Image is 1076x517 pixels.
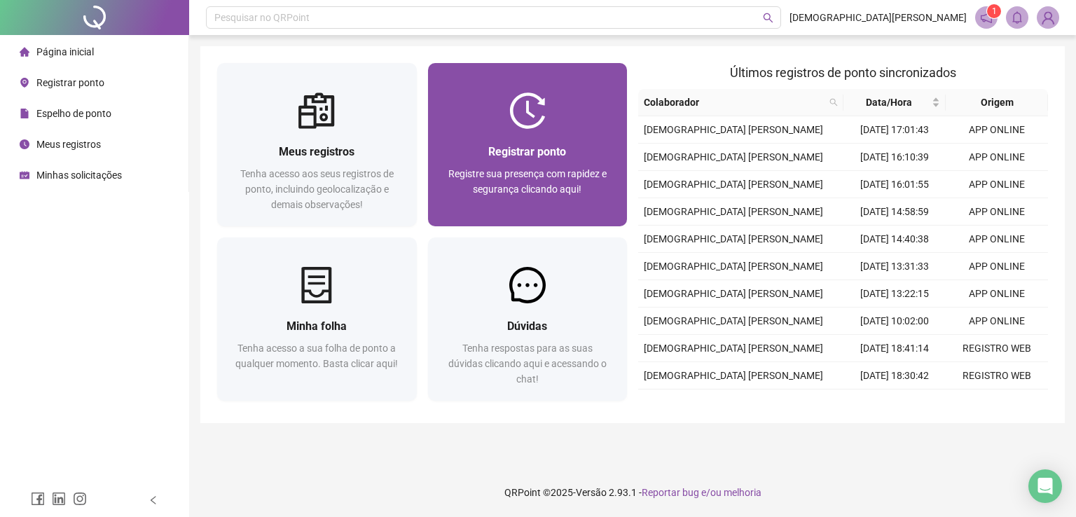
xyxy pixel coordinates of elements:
span: 1 [992,6,997,16]
span: Dúvidas [507,319,547,333]
span: [DEMOGRAPHIC_DATA] [PERSON_NAME] [644,179,823,190]
a: DúvidasTenha respostas para as suas dúvidas clicando aqui e acessando o chat! [428,237,628,401]
span: [DEMOGRAPHIC_DATA][PERSON_NAME] [789,10,967,25]
span: [DEMOGRAPHIC_DATA] [PERSON_NAME] [644,261,823,272]
span: clock-circle [20,139,29,149]
span: Tenha acesso a sua folha de ponto a qualquer momento. Basta clicar aqui! [235,343,398,369]
a: Registrar pontoRegistre sua presença com rapidez e segurança clicando aqui! [428,63,628,226]
span: notification [980,11,993,24]
span: linkedin [52,492,66,506]
span: Minha folha [287,319,347,333]
span: left [149,495,158,505]
td: [DATE] 18:41:14 [843,335,946,362]
img: 82209 [1037,7,1058,28]
td: [DATE] 14:40:38 [843,226,946,253]
span: Data/Hora [849,95,929,110]
span: Registrar ponto [36,77,104,88]
td: APP ONLINE [946,226,1048,253]
span: [DEMOGRAPHIC_DATA] [PERSON_NAME] [644,233,823,244]
span: schedule [20,170,29,180]
span: Espelho de ponto [36,108,111,119]
span: Tenha acesso aos seus registros de ponto, incluindo geolocalização e demais observações! [240,168,394,210]
span: [DEMOGRAPHIC_DATA] [PERSON_NAME] [644,124,823,135]
sup: 1 [987,4,1001,18]
span: Minhas solicitações [36,170,122,181]
td: REGISTRO WEB [946,335,1048,362]
td: APP ONLINE [946,280,1048,308]
span: [DEMOGRAPHIC_DATA] [PERSON_NAME] [644,315,823,326]
span: Reportar bug e/ou melhoria [642,487,761,498]
span: Colaborador [644,95,824,110]
td: [DATE] 16:01:55 [843,171,946,198]
td: REGISTRO WEB [946,390,1048,417]
span: Registrar ponto [488,145,566,158]
td: REGISTRO WEB [946,362,1048,390]
span: [DEMOGRAPHIC_DATA] [PERSON_NAME] [644,288,823,299]
span: Registre sua presença com rapidez e segurança clicando aqui! [448,168,607,195]
td: APP ONLINE [946,308,1048,335]
td: [DATE] 18:30:42 [843,362,946,390]
a: Meus registrosTenha acesso aos seus registros de ponto, incluindo geolocalização e demais observa... [217,63,417,226]
span: file [20,109,29,118]
span: [DEMOGRAPHIC_DATA] [PERSON_NAME] [644,370,823,381]
span: search [827,92,841,113]
td: [DATE] 13:22:15 [843,280,946,308]
td: [DATE] 17:22:37 [843,390,946,417]
td: [DATE] 10:02:00 [843,308,946,335]
div: Open Intercom Messenger [1028,469,1062,503]
td: APP ONLINE [946,253,1048,280]
span: Versão [576,487,607,498]
span: instagram [73,492,87,506]
span: [DEMOGRAPHIC_DATA] [PERSON_NAME] [644,343,823,354]
span: home [20,47,29,57]
td: [DATE] 17:01:43 [843,116,946,144]
span: facebook [31,492,45,506]
span: Página inicial [36,46,94,57]
span: search [763,13,773,23]
span: bell [1011,11,1023,24]
td: [DATE] 13:31:33 [843,253,946,280]
span: Meus registros [279,145,354,158]
td: [DATE] 14:58:59 [843,198,946,226]
th: Data/Hora [843,89,946,116]
span: Tenha respostas para as suas dúvidas clicando aqui e acessando o chat! [448,343,607,385]
span: search [829,98,838,106]
a: Minha folhaTenha acesso a sua folha de ponto a qualquer momento. Basta clicar aqui! [217,237,417,401]
span: environment [20,78,29,88]
span: Últimos registros de ponto sincronizados [730,65,956,80]
td: [DATE] 16:10:39 [843,144,946,171]
span: Meus registros [36,139,101,150]
td: APP ONLINE [946,198,1048,226]
footer: QRPoint © 2025 - 2.93.1 - [189,468,1076,517]
span: [DEMOGRAPHIC_DATA] [PERSON_NAME] [644,206,823,217]
span: [DEMOGRAPHIC_DATA] [PERSON_NAME] [644,151,823,163]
